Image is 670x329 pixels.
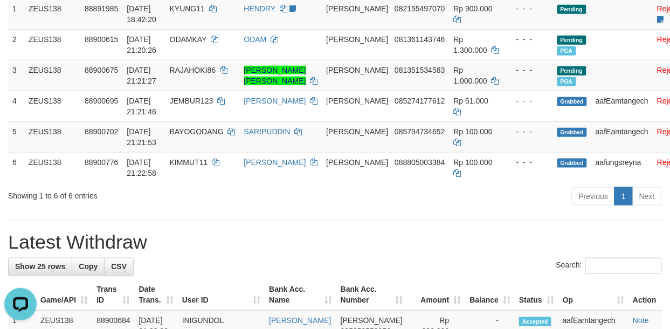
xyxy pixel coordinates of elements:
span: [PERSON_NAME] [341,317,403,325]
a: 1 [614,187,633,205]
span: [PERSON_NAME] [326,4,388,13]
span: 88900675 [85,66,118,74]
span: [DATE] 21:20:26 [127,35,156,54]
td: aafEamtangech [591,91,653,121]
span: ODAMKAY [170,35,207,44]
th: ID: activate to sort column descending [8,280,36,311]
div: - - - [508,126,549,137]
div: Showing 1 to 6 of 6 entries [8,186,271,201]
span: 88900702 [85,127,118,136]
span: Copy 088805003384 to clipboard [395,158,445,167]
span: Copy 085794734652 to clipboard [395,127,445,136]
th: Trans ID: activate to sort column ascending [92,280,134,311]
a: [PERSON_NAME] [244,158,306,167]
span: Accepted [519,317,551,326]
th: Bank Acc. Name: activate to sort column ascending [265,280,336,311]
td: aafungsreyna [591,152,653,183]
span: Rp 900.000 [454,4,493,13]
td: 4 [8,91,24,121]
td: 6 [8,152,24,183]
a: Copy [72,258,105,276]
th: Amount: activate to sort column ascending [407,280,466,311]
td: aafEamtangech [591,121,653,152]
td: ZEUS138 [24,29,80,60]
a: CSV [104,258,134,276]
span: Rp 1.000.000 [454,66,487,85]
span: 88900695 [85,97,118,105]
th: User ID: activate to sort column ascending [178,280,265,311]
span: Copy 081351534583 to clipboard [395,66,445,74]
th: Bank Acc. Number: activate to sort column ascending [336,280,407,311]
th: Game/API: activate to sort column ascending [36,280,92,311]
span: JEMBUR123 [170,97,213,105]
span: [DATE] 21:21:46 [127,97,156,116]
th: Balance: activate to sort column ascending [466,280,515,311]
td: 3 [8,60,24,91]
span: [PERSON_NAME] [326,97,388,105]
th: Date Trans.: activate to sort column ascending [135,280,178,311]
span: Rp 1.300.000 [454,35,487,54]
a: Show 25 rows [8,258,72,276]
th: Action [629,280,662,311]
span: Copy [79,263,98,271]
span: Pending [557,5,586,14]
span: BAYOGODANG [170,127,224,136]
th: Op: activate to sort column ascending [558,280,628,311]
a: SARIPUDDIN [244,127,291,136]
span: [DATE] 21:21:53 [127,127,156,147]
a: [PERSON_NAME] [269,317,331,325]
span: [DATE] 21:22:58 [127,158,156,177]
div: - - - [508,65,549,76]
span: Grabbed [557,97,588,106]
div: - - - [508,95,549,106]
span: 88900615 [85,35,118,44]
label: Search: [556,258,662,274]
span: Rp 100.000 [454,158,493,167]
a: Next [632,187,662,205]
td: ZEUS138 [24,121,80,152]
a: [PERSON_NAME] [244,97,306,105]
span: [PERSON_NAME] [326,158,388,167]
th: Status: activate to sort column ascending [515,280,558,311]
span: [DATE] 18:42:20 [127,4,156,24]
span: [DATE] 21:21:27 [127,66,156,85]
span: [PERSON_NAME] [326,66,388,74]
span: Pending [557,36,586,45]
a: Note [633,317,650,325]
a: HENDRY [244,4,276,13]
span: [PERSON_NAME] [326,35,388,44]
td: ZEUS138 [24,60,80,91]
td: ZEUS138 [24,152,80,183]
span: Copy 082155497070 to clipboard [395,4,445,13]
span: Rp 100.000 [454,127,493,136]
span: Copy 085274177612 to clipboard [395,97,445,105]
span: Copy 081361143746 to clipboard [395,35,445,44]
div: - - - [508,157,549,168]
span: 88900776 [85,158,118,167]
td: ZEUS138 [24,91,80,121]
span: CSV [111,263,127,271]
span: [PERSON_NAME] [326,127,388,136]
h1: Latest Withdraw [8,231,662,253]
td: 2 [8,29,24,60]
span: RAJAHOKI86 [170,66,216,74]
div: - - - [508,34,549,45]
span: Marked by aafchomsokheang [557,77,576,86]
a: [PERSON_NAME] [PERSON_NAME] [244,66,306,85]
span: KYUNG11 [170,4,205,13]
span: Grabbed [557,128,588,137]
span: Marked by aafchomsokheang [557,46,576,56]
span: Rp 51.000 [454,97,489,105]
span: Grabbed [557,159,588,168]
span: Show 25 rows [15,263,65,271]
input: Search: [585,258,662,274]
td: 5 [8,121,24,152]
a: Previous [572,187,615,205]
span: 88891985 [85,4,118,13]
span: Pending [557,66,586,76]
button: Open LiveChat chat widget [4,4,37,37]
a: ODAM [244,35,267,44]
div: - - - [508,3,549,14]
span: KIMMUT11 [170,158,208,167]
